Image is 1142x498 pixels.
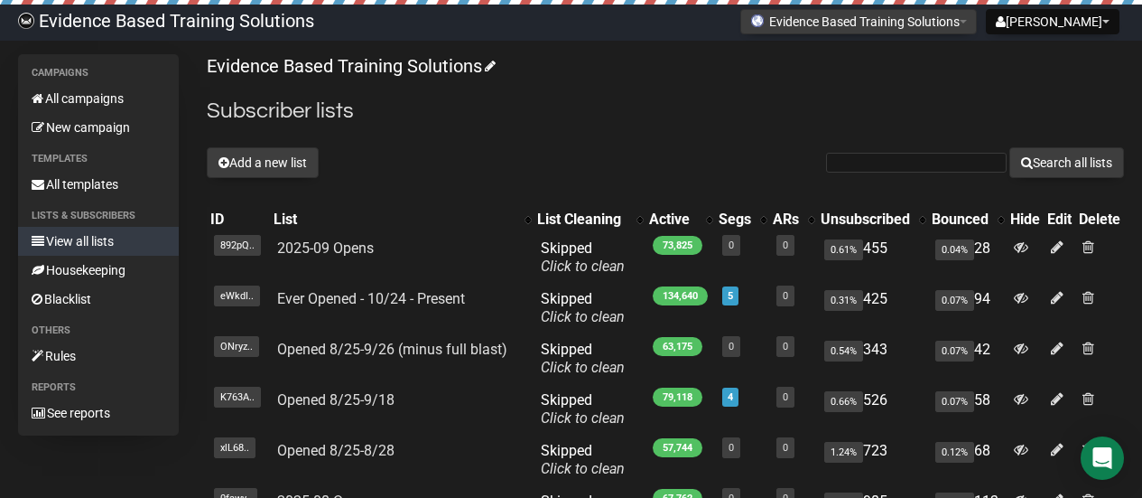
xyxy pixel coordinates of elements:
[653,236,702,255] span: 73,825
[277,240,374,257] a: 2025-09 Opens
[277,341,507,358] a: Opened 8/25-9/26 (minus full blast)
[715,207,769,232] th: Segs: No sort applied, activate to apply an ascending sort
[18,13,34,29] img: 6a635aadd5b086599a41eda90e0773ac
[769,207,817,232] th: ARs: No sort applied, activate to apply an ascending sort
[817,283,928,334] td: 425
[214,235,261,256] span: 892pQ..
[1081,437,1124,480] div: Open Intercom Messenger
[1047,211,1072,229] div: Edit
[541,258,625,275] a: Click to clean
[18,399,179,428] a: See reports
[18,62,179,84] li: Campaigns
[817,232,928,283] td: 455
[935,391,974,412] span: 0.07%
[729,341,734,352] a: 0
[824,442,863,463] span: 1.24%
[18,113,179,142] a: New campaign
[270,207,534,232] th: List: No sort applied, activate to apply an ascending sort
[18,377,179,399] li: Reports
[541,442,625,477] span: Skipped
[537,211,627,229] div: List Cleaning
[214,336,259,357] span: ONryz..
[935,442,974,463] span: 0.12%
[824,391,863,412] span: 0.66%
[645,207,715,232] th: Active: No sort applied, activate to apply an ascending sort
[817,435,928,485] td: 723
[783,391,788,403] a: 0
[928,207,1007,232] th: Bounced: No sort applied, activate to apply an ascending sort
[207,55,493,77] a: Evidence Based Training Solutions
[277,391,395,409] a: Opened 8/25-9/18
[18,170,179,199] a: All templates
[928,334,1007,384] td: 42
[534,207,645,232] th: List Cleaning: No sort applied, activate to apply an ascending sort
[783,290,788,302] a: 0
[740,9,977,34] button: Evidence Based Training Solutions
[207,207,270,232] th: ID: No sort applied, sorting is disabled
[928,283,1007,334] td: 94
[653,388,702,407] span: 79,118
[728,290,733,302] a: 5
[214,387,261,408] span: K763A..
[18,148,179,170] li: Templates
[653,438,702,457] span: 57,744
[1075,207,1124,232] th: Delete: No sort applied, sorting is disabled
[821,211,910,229] div: Unsubscribed
[18,342,179,371] a: Rules
[18,84,179,113] a: All campaigns
[783,341,788,352] a: 0
[729,240,734,251] a: 0
[783,240,788,251] a: 0
[207,95,1124,127] h2: Subscriber lists
[541,290,625,325] span: Skipped
[541,460,625,477] a: Click to clean
[210,211,266,229] div: ID
[773,211,799,229] div: ARs
[277,442,395,459] a: Opened 8/25-8/28
[750,14,765,28] img: favicons
[1079,211,1120,229] div: Delete
[1010,211,1040,229] div: Hide
[541,308,625,325] a: Click to clean
[1009,147,1124,178] button: Search all lists
[783,442,788,454] a: 0
[932,211,989,229] div: Bounced
[935,290,974,311] span: 0.07%
[649,211,697,229] div: Active
[207,147,319,178] button: Add a new list
[653,337,702,356] span: 63,175
[729,442,734,454] a: 0
[18,320,179,342] li: Others
[541,240,625,275] span: Skipped
[986,9,1119,34] button: [PERSON_NAME]
[541,359,625,376] a: Click to clean
[274,211,515,229] div: List
[817,334,928,384] td: 343
[928,435,1007,485] td: 68
[1044,207,1075,232] th: Edit: No sort applied, sorting is disabled
[928,384,1007,435] td: 58
[935,240,974,260] span: 0.04%
[728,391,733,403] a: 4
[817,207,928,232] th: Unsubscribed: No sort applied, activate to apply an ascending sort
[541,341,625,376] span: Skipped
[18,227,179,256] a: View all lists
[541,409,625,427] a: Click to clean
[1007,207,1044,232] th: Hide: No sort applied, sorting is disabled
[817,384,928,435] td: 526
[541,391,625,427] span: Skipped
[277,290,465,307] a: Ever Opened - 10/24 - Present
[214,437,255,458] span: xlL68..
[824,290,863,311] span: 0.31%
[928,232,1007,283] td: 28
[18,285,179,314] a: Blacklist
[214,286,260,306] span: eWkdI..
[653,287,708,305] span: 134,640
[935,341,974,362] span: 0.07%
[824,341,863,362] span: 0.54%
[719,211,751,229] div: Segs
[824,240,863,260] span: 0.61%
[18,256,179,285] a: Housekeeping
[18,205,179,227] li: Lists & subscribers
